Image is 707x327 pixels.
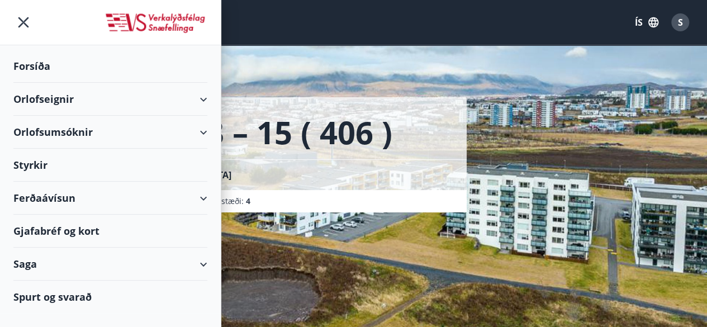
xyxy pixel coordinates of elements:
div: Spurt og svarað [13,281,207,313]
img: union_logo [104,12,207,35]
button: ÍS [629,12,665,32]
span: S [678,16,683,29]
div: Orlofseignir [13,83,207,116]
div: Gjafabréf og kort [13,215,207,248]
div: Orlofsumsóknir [13,116,207,149]
button: menu [13,12,34,32]
div: Saga [13,248,207,281]
button: S [667,9,694,36]
div: Ferðaávísun [13,182,207,215]
span: Svefnstæði : [201,196,250,207]
div: Forsíða [13,50,207,83]
span: 4 [246,196,250,206]
div: Styrkir [13,149,207,182]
